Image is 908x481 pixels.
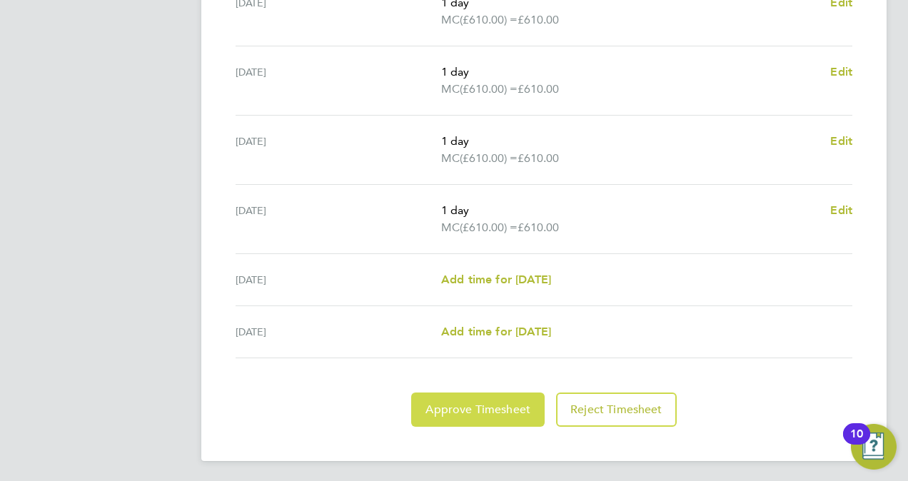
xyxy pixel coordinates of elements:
span: MC [441,11,460,29]
span: Add time for [DATE] [441,273,551,286]
div: [DATE] [236,133,441,167]
span: (£610.00) = [460,13,518,26]
span: (£610.00) = [460,82,518,96]
span: £610.00 [518,221,559,234]
div: [DATE] [236,64,441,98]
a: Edit [830,202,852,219]
span: Add time for [DATE] [441,325,551,338]
a: Edit [830,64,852,81]
span: £610.00 [518,13,559,26]
button: Approve Timesheet [411,393,545,427]
span: MC [441,150,460,167]
span: £610.00 [518,151,559,165]
button: Reject Timesheet [556,393,677,427]
span: Reject Timesheet [570,402,662,417]
span: MC [441,219,460,236]
span: (£610.00) = [460,151,518,165]
div: [DATE] [236,271,441,288]
a: Edit [830,133,852,150]
span: MC [441,81,460,98]
span: Approve Timesheet [425,402,530,417]
span: £610.00 [518,82,559,96]
div: [DATE] [236,202,441,236]
div: [DATE] [236,323,441,340]
p: 1 day [441,133,819,150]
p: 1 day [441,64,819,81]
button: Open Resource Center, 10 new notifications [851,424,897,470]
div: 10 [850,434,863,452]
a: Add time for [DATE] [441,323,551,340]
span: (£610.00) = [460,221,518,234]
a: Add time for [DATE] [441,271,551,288]
span: Edit [830,134,852,148]
p: 1 day [441,202,819,219]
span: Edit [830,203,852,217]
span: Edit [830,65,852,79]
